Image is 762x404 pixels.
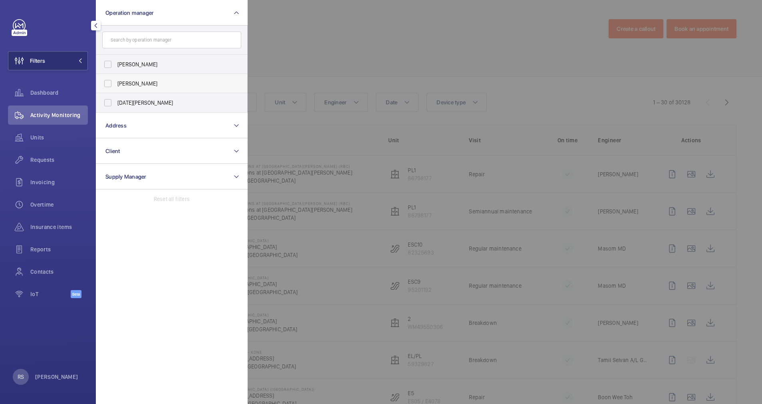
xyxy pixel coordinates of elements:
span: IoT [30,290,71,298]
span: Invoicing [30,178,88,186]
span: Overtime [30,201,88,209]
p: [PERSON_NAME] [35,373,78,381]
p: RS [18,373,24,381]
span: Contacts [30,268,88,276]
span: Reports [30,245,88,253]
span: Units [30,133,88,141]
span: Requests [30,156,88,164]
span: Dashboard [30,89,88,97]
span: Filters [30,57,45,65]
span: Activity Monitoring [30,111,88,119]
span: Insurance items [30,223,88,231]
button: Filters [8,51,88,70]
span: Beta [71,290,81,298]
